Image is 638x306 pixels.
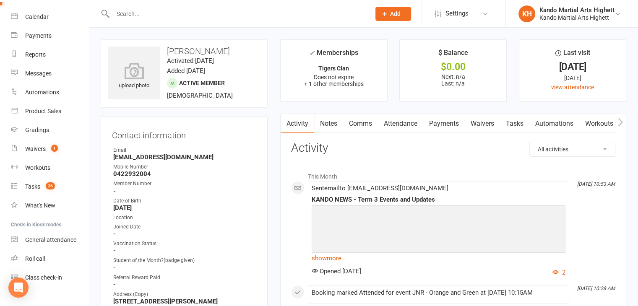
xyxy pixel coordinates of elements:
[291,142,615,155] h3: Activity
[445,4,469,23] span: Settings
[179,80,225,86] span: Active member
[51,145,58,152] span: 1
[25,236,76,243] div: General attendance
[314,74,354,80] span: Does not expire
[579,114,619,133] a: Workouts
[312,252,565,264] a: show more
[113,257,256,265] div: Student of the Month?(badge given)
[25,183,40,190] div: Tasks
[110,8,365,20] input: Search...
[281,114,314,133] a: Activity
[304,80,364,87] span: + 1 other memberships
[112,127,256,140] h3: Contact information
[11,196,89,215] a: What's New
[25,145,46,152] div: Waivers
[25,51,46,58] div: Reports
[555,47,590,62] div: Last visit
[11,231,89,249] a: General attendance kiosk mode
[407,73,499,87] p: Next: n/a Last: n/a
[113,146,256,154] div: Email
[113,187,256,195] strong: -
[552,267,565,277] button: 2
[375,7,411,21] button: Add
[11,83,89,102] a: Automations
[113,281,256,288] strong: -
[108,62,160,90] div: upload photo
[8,277,29,298] div: Open Intercom Messenger
[25,89,59,96] div: Automations
[11,158,89,177] a: Workouts
[312,196,565,203] div: KANDO NEWS - Term 3 Events and Updates
[312,184,448,192] span: Sent email to [EMAIL_ADDRESS][DOMAIN_NAME]
[113,240,256,248] div: Vaccination Status
[113,204,256,212] strong: [DATE]
[113,298,256,305] strong: [STREET_ADDRESS][PERSON_NAME]
[11,8,89,26] a: Calendar
[318,65,349,72] strong: Tigers Clan
[11,64,89,83] a: Messages
[390,10,401,17] span: Add
[11,26,89,45] a: Payments
[500,114,529,133] a: Tasks
[312,267,361,275] span: Opened [DATE]
[167,57,214,65] time: Activated [DATE]
[167,67,205,75] time: Added [DATE]
[25,127,49,133] div: Gradings
[113,214,256,222] div: Location
[465,114,500,133] a: Waivers
[113,264,256,272] strong: -
[113,170,256,178] strong: 0422932004
[539,14,615,21] div: Kando Martial Arts Highett
[113,163,256,171] div: Mobile Number
[25,255,45,262] div: Roll call
[113,247,256,254] strong: -
[11,249,89,268] a: Roll call
[577,181,615,187] i: [DATE] 10:53 AM
[291,168,615,181] li: This Month
[113,223,256,231] div: Joined Date
[25,164,50,171] div: Workouts
[378,114,423,133] a: Attendance
[527,62,618,71] div: [DATE]
[407,62,499,71] div: $0.00
[25,70,52,77] div: Messages
[25,274,62,281] div: Class check-in
[113,290,256,298] div: Address (Copy)
[11,140,89,158] a: Waivers 1
[577,285,615,291] i: [DATE] 10:28 AM
[11,121,89,140] a: Gradings
[539,6,615,14] div: Kando Martial Arts Highett
[309,47,358,63] div: Memberships
[11,102,89,121] a: Product Sales
[25,202,55,209] div: What's New
[11,268,89,287] a: Class kiosk mode
[312,289,565,296] div: Booking marked Attended for event JNR - Orange and Green at [DATE] 10:15AM
[25,32,52,39] div: Payments
[113,274,256,282] div: Referral Reward Paid
[309,49,315,57] i: ✓
[529,114,579,133] a: Automations
[113,197,256,205] div: Date of Birth
[343,114,378,133] a: Comms
[25,13,49,20] div: Calendar
[11,45,89,64] a: Reports
[423,114,465,133] a: Payments
[314,114,343,133] a: Notes
[167,92,233,99] span: [DEMOGRAPHIC_DATA]
[108,47,260,56] h3: [PERSON_NAME]
[438,47,468,62] div: $ Balance
[527,73,618,83] div: [DATE]
[46,182,55,189] span: 26
[113,153,256,161] strong: [EMAIL_ADDRESS][DOMAIN_NAME]
[518,5,535,22] div: KH
[11,177,89,196] a: Tasks 26
[551,84,594,91] a: view attendance
[113,230,256,238] strong: -
[113,180,256,188] div: Member Number
[25,108,61,114] div: Product Sales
